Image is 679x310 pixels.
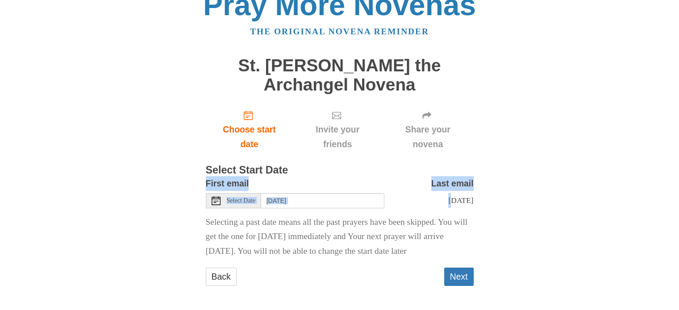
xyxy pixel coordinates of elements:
div: Click "Next" to confirm your start date first. [382,103,474,156]
span: Select Date [227,198,255,204]
label: Last email [431,176,474,191]
span: Choose start date [215,122,284,152]
span: Invite your friends [302,122,373,152]
button: Next [444,268,474,286]
h1: St. [PERSON_NAME] the Archangel Novena [206,56,474,94]
h3: Select Start Date [206,165,474,176]
div: Click "Next" to confirm your start date first. [293,103,382,156]
a: The original novena reminder [250,27,429,36]
label: First email [206,176,249,191]
a: Choose start date [206,103,293,156]
span: Share your novena [391,122,465,152]
input: Use the arrow keys to pick a date [261,193,384,208]
span: [DATE] [448,196,473,205]
p: Selecting a past date means all the past prayers have been skipped. You will get the one for [DAT... [206,215,474,259]
a: Back [206,268,237,286]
